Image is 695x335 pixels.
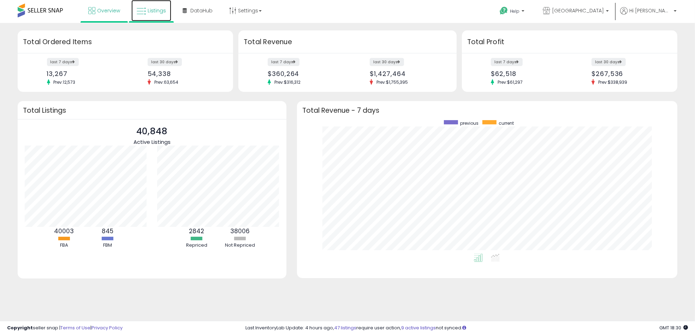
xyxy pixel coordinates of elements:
label: last 30 days [370,58,404,66]
div: Tooltip anchor [171,139,177,145]
label: last 7 days [47,58,79,66]
div: Tooltip anchor [212,4,224,11]
div: 13,267 [47,70,120,77]
b: 845 [102,227,113,235]
span: DataHub [190,7,213,14]
b: 38006 [230,227,250,235]
div: $360,264 [268,70,342,77]
span: Prev: 63,654 [151,79,182,85]
label: last 30 days [592,58,626,66]
b: 2842 [189,227,204,235]
span: Hi [PERSON_NAME] [629,7,672,14]
b: 40003 [54,227,74,235]
div: FBM [86,242,129,249]
span: Prev: $1,755,395 [373,79,411,85]
span: Prev: $61,297 [494,79,526,85]
i: Get Help [499,6,508,15]
span: Help [510,8,519,14]
div: Repriced [176,242,218,249]
label: last 30 days [148,58,182,66]
h3: Total Listings [23,108,281,113]
p: 40,848 [133,125,171,138]
span: [GEOGRAPHIC_DATA] [552,7,604,14]
div: 54,338 [148,70,221,77]
a: Hi [PERSON_NAME] [620,7,677,23]
div: $62,518 [491,70,564,77]
label: last 7 days [491,58,523,66]
h3: Total Ordered Items [23,37,228,47]
h3: Total Profit [467,37,672,47]
div: Tooltip anchor [91,39,97,45]
div: Not Repriced [219,242,261,249]
a: Help [494,1,531,23]
span: Overview [97,7,120,14]
span: current [499,120,514,126]
div: $1,427,464 [370,70,444,77]
h3: Total Revenue [244,37,451,47]
div: $267,536 [592,70,665,77]
span: previous [461,120,479,126]
span: Prev: 12,573 [50,79,79,85]
span: Listings [148,7,166,14]
span: Prev: $338,939 [595,79,631,85]
h3: Total Revenue - 7 days [302,108,672,113]
span: Active Listings [133,138,171,146]
span: Prev: $316,312 [271,79,304,85]
div: FBA [43,242,85,249]
div: Tooltip anchor [292,39,298,45]
div: Tooltip anchor [503,39,510,45]
label: last 7 days [268,58,299,66]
